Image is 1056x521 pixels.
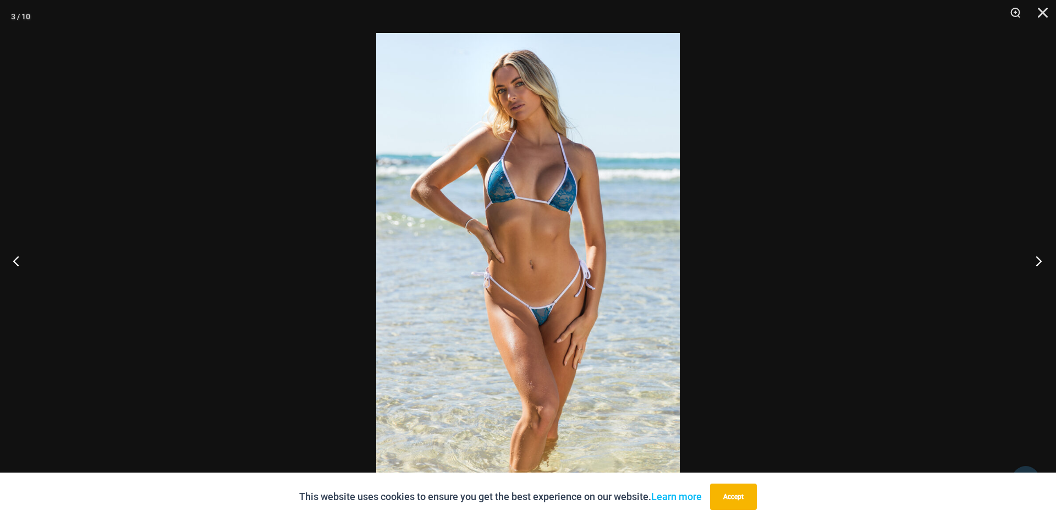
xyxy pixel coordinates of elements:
[11,8,30,25] div: 3 / 10
[710,484,757,510] button: Accept
[651,491,702,502] a: Learn more
[299,489,702,505] p: This website uses cookies to ensure you get the best experience on our website.
[376,33,680,488] img: Waves Breaking Ocean 312 Top 456 Bottom 01
[1015,233,1056,288] button: Next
